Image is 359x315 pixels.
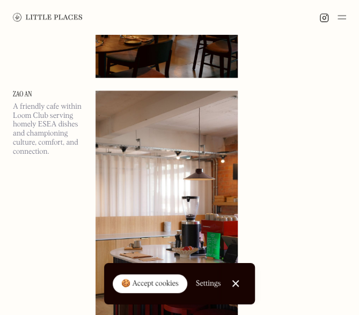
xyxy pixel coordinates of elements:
a: Close Cookie Popup [225,273,246,294]
div: Settings [196,280,221,287]
div: 🍪 Accept cookies [121,279,179,289]
a: 🍪 Accept cookies [113,274,187,294]
a: Zao An [13,91,83,98]
a: Settings [196,272,221,296]
p: A friendly cafe within Loom Club serving homely ESEA dishes and championing culture, comfort, and... [13,102,83,156]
